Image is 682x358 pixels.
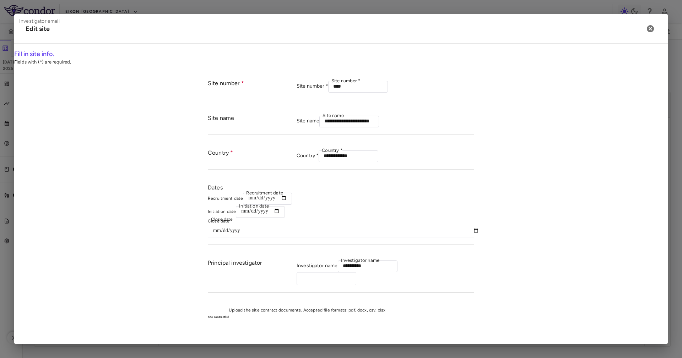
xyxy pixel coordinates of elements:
[208,209,236,214] label: Initiation date
[297,263,338,269] label: Investigator name
[208,314,229,320] h6: Site contract(s)
[208,195,243,200] label: Recruitment date
[26,24,50,34] div: Edit site
[208,184,474,191] div: Dates
[14,59,668,65] p: Fields with (*) are required.
[208,79,297,93] div: Site number
[297,118,319,124] label: Site name
[14,49,668,59] h6: Fill in site info.
[208,218,474,224] label: Close date
[208,259,297,285] div: Principal investigator
[208,149,297,162] div: Country
[208,114,297,127] div: Site name
[297,83,328,89] label: Site number
[229,307,385,326] span: Upload the site contract documents. Accepted file formats: pdf, docx, csv, xlsx
[297,153,319,159] label: Country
